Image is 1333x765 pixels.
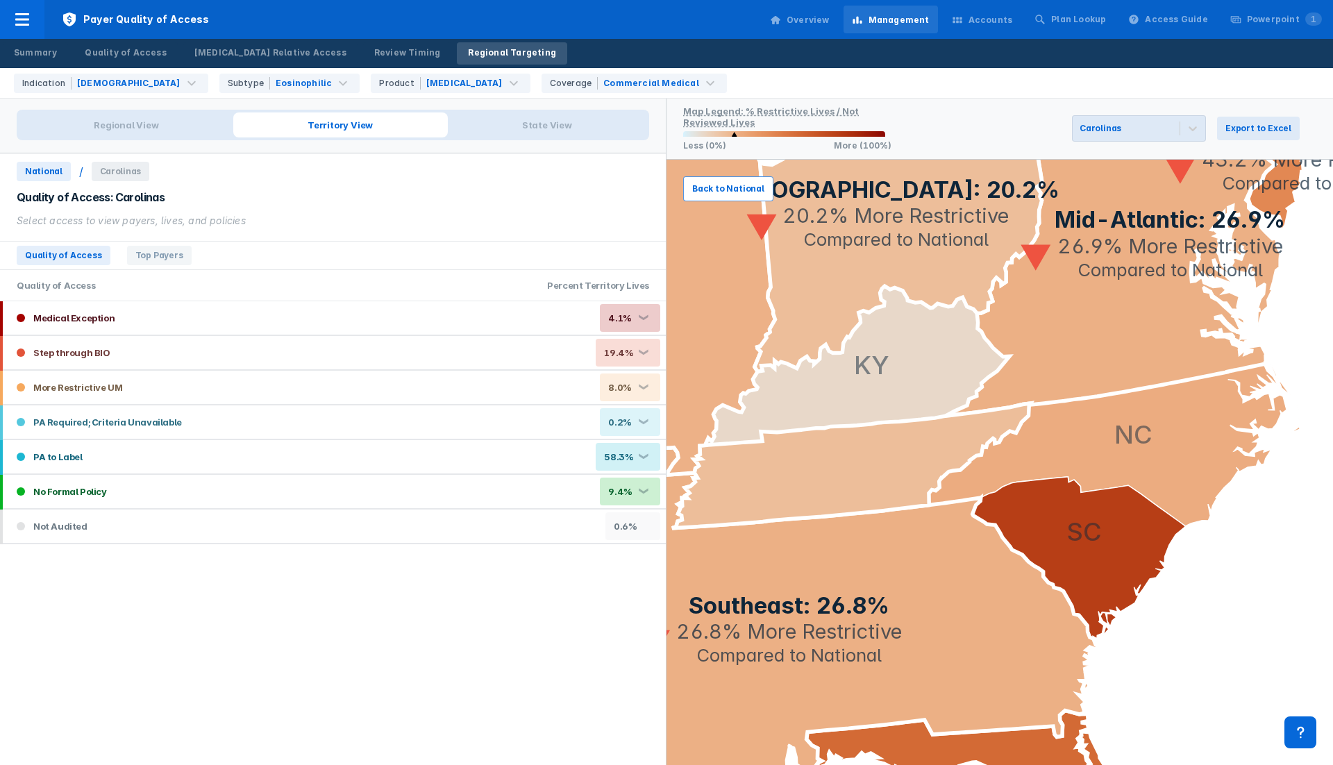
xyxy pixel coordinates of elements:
div: 58.3% [604,451,633,462]
div: Powerpoint [1247,13,1322,26]
a: Regional Targeting [457,42,567,65]
text: Mid-Atlantic: 26.9% [1055,206,1285,234]
div: Management [869,14,930,26]
div: Coverage [550,77,598,90]
text: Southeast: 26.8% [689,591,889,619]
div: [MEDICAL_DATA] Relative Access [194,47,346,59]
div: Percent Territory Lives [530,270,666,301]
a: Review Timing [363,42,452,65]
div: 19.4% [604,347,633,358]
button: Back to National [683,176,773,201]
div: Step through BIO [8,346,110,360]
span: Regional View [19,112,233,137]
div: [DEMOGRAPHIC_DATA] [77,77,181,90]
text: 26.9% More Restrictive [1057,234,1283,258]
div: / [79,165,83,178]
span: National [17,162,71,181]
div: Summary [14,47,57,59]
div: 8.0% [608,382,633,393]
div: ❮ [637,453,648,461]
a: Accounts [944,6,1021,33]
div: Review Timing [374,47,441,59]
span: Territory View [233,112,448,137]
div: Contact Support [1284,716,1316,748]
a: Management [844,6,938,33]
div: ❮ [637,384,648,392]
text: Compared to National [696,644,882,666]
div: Indication [22,77,72,90]
p: More (100%) [834,140,891,151]
div: ❮ [637,488,648,496]
a: [MEDICAL_DATA] Relative Access [183,42,358,65]
div: 0.2% [608,417,633,428]
div: ❮ [637,314,648,322]
div: Regional Targeting [468,47,556,59]
div: ❮ [637,349,648,357]
div: Map Legend: % Restrictive Lives / Not Reviewed Lives [683,106,859,128]
div: Quality of Access: Carolinas [17,190,649,205]
a: Summary [3,42,68,65]
a: Quality of Access [74,42,177,65]
div: Product [379,77,420,90]
div: Accounts [969,14,1013,26]
div: 9.4% [608,486,633,497]
span: 1 [1305,12,1322,26]
div: 0.6% [614,521,639,532]
div: Not Audited [8,519,87,533]
div: Access Guide [1145,13,1207,26]
span: Top Payers [127,246,192,265]
text: [GEOGRAPHIC_DATA]: 20.2% [732,176,1059,203]
span: State View [448,112,646,137]
div: Commercial Medical [603,77,699,90]
div: Overview [787,14,830,26]
div: [MEDICAL_DATA] [426,77,503,90]
button: Export to Excel [1217,117,1300,140]
div: More Restrictive UM [8,380,122,394]
div: PA Required; Criteria Unavailable [8,415,182,429]
div: Eosinophilic [276,77,332,90]
div: Quality of Access [85,47,166,59]
text: Compared to National [1078,259,1263,280]
div: ❮ [637,419,648,426]
a: Overview [762,6,838,33]
div: No Formal Policy [8,485,107,498]
text: 20.2% More Restrictive [782,203,1009,228]
text: 26.8% More Restrictive [676,619,902,644]
span: Carolinas [92,162,149,181]
div: Plan Lookup [1051,13,1106,26]
span: Back to National [692,183,764,195]
div: 4.1% [608,312,633,323]
text: Compared to National [803,228,989,250]
div: Carolinas [1080,123,1121,133]
div: PA to Label [8,450,83,464]
div: Select access to view payers, lives, and policies [17,213,649,228]
div: Medical Exception [8,311,115,325]
span: Export to Excel [1225,122,1291,135]
div: Subtype [228,77,270,90]
p: Less (0%) [683,140,726,151]
span: Quality of Access [17,246,110,265]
